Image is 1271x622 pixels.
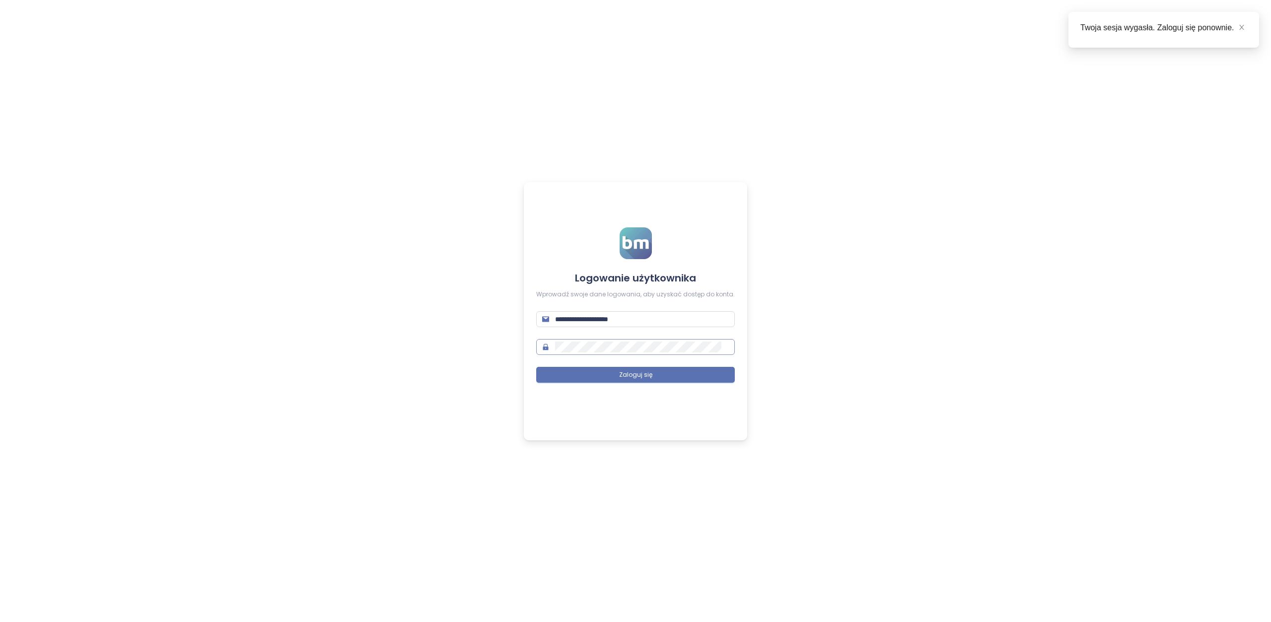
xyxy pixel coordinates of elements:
span: close [1238,24,1245,31]
span: mail [542,316,549,323]
h4: Logowanie użytkownika [536,271,735,285]
span: lock [542,344,549,350]
div: Wprowadź swoje dane logowania, aby uzyskać dostęp do konta. [536,290,735,299]
div: Twoja sesja wygasła. Zaloguj się ponownie. [1080,22,1247,34]
img: logo [620,227,652,259]
button: Zaloguj się [536,367,735,383]
span: Zaloguj się [619,370,652,380]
